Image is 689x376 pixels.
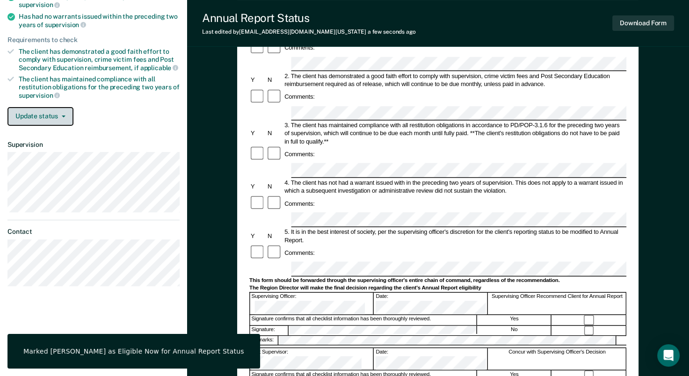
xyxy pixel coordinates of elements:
[19,48,180,72] div: The client has demonstrated a good faith effort to comply with supervision, crime victim fees and...
[250,326,289,336] div: Signature:
[19,75,180,99] div: The client has maintained compliance with all restitution obligations for the preceding two years of
[249,76,266,84] div: Y
[250,315,477,325] div: Signature confirms that all checklist information has been thoroughly reviewed.
[266,76,283,84] div: N
[249,284,626,291] div: The Region Director will make the final decision regarding the client's Annual Report eligibility
[249,182,266,190] div: Y
[45,21,86,29] span: supervision
[250,336,279,345] div: Remarks:
[283,228,627,244] div: 5. It is in the best interest of society, per the supervising officer's discretion for the client...
[19,13,180,29] div: Has had no warrants issued within the preceding two years of
[375,293,488,314] div: Date:
[283,200,316,208] div: Comments:
[7,228,180,236] dt: Contact
[612,15,674,31] button: Download Form
[375,348,488,369] div: Date:
[7,141,180,149] dt: Supervision
[488,293,626,314] div: Supervising Officer Recommend Client for Annual Report
[283,72,627,88] div: 2. The client has demonstrated a good faith effort to comply with supervision, crime victim fees ...
[7,36,180,44] div: Requirements to check
[250,348,374,369] div: Unit Supervisor:
[7,107,73,126] button: Update status
[249,231,266,239] div: Y
[202,29,416,35] div: Last edited by [EMAIL_ADDRESS][DOMAIN_NAME][US_STATE]
[283,43,316,51] div: Comments:
[283,121,627,145] div: 3. The client has maintained compliance with all restitution obligations in accordance to PD/POP-...
[140,64,178,72] span: applicable
[657,344,680,367] div: Open Intercom Messenger
[19,1,60,8] span: supervision
[23,347,244,355] div: Marked [PERSON_NAME] as Eligible Now for Annual Report Status
[202,11,416,25] div: Annual Report Status
[478,326,551,336] div: No
[368,29,416,35] span: a few seconds ago
[478,315,551,325] div: Yes
[283,150,316,158] div: Comments:
[266,129,283,137] div: N
[283,249,316,257] div: Comments:
[249,277,626,284] div: This form should be forwarded through the supervising officer's entire chain of command, regardle...
[488,348,626,369] div: Concur with Supervising Officer's Decision
[250,293,374,314] div: Supervising Officer:
[283,93,316,101] div: Comments:
[283,178,627,195] div: 4. The client has not had a warrant issued with in the preceding two years of supervision. This d...
[19,92,60,99] span: supervision
[266,231,283,239] div: N
[266,182,283,190] div: N
[249,129,266,137] div: Y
